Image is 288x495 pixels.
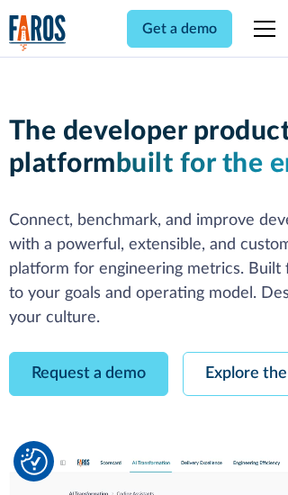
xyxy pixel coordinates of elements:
[9,352,168,396] a: Request a demo
[127,10,232,48] a: Get a demo
[243,7,279,50] div: menu
[9,14,67,51] a: home
[9,14,67,51] img: Logo of the analytics and reporting company Faros.
[21,448,48,475] img: Revisit consent button
[21,448,48,475] button: Cookie Settings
